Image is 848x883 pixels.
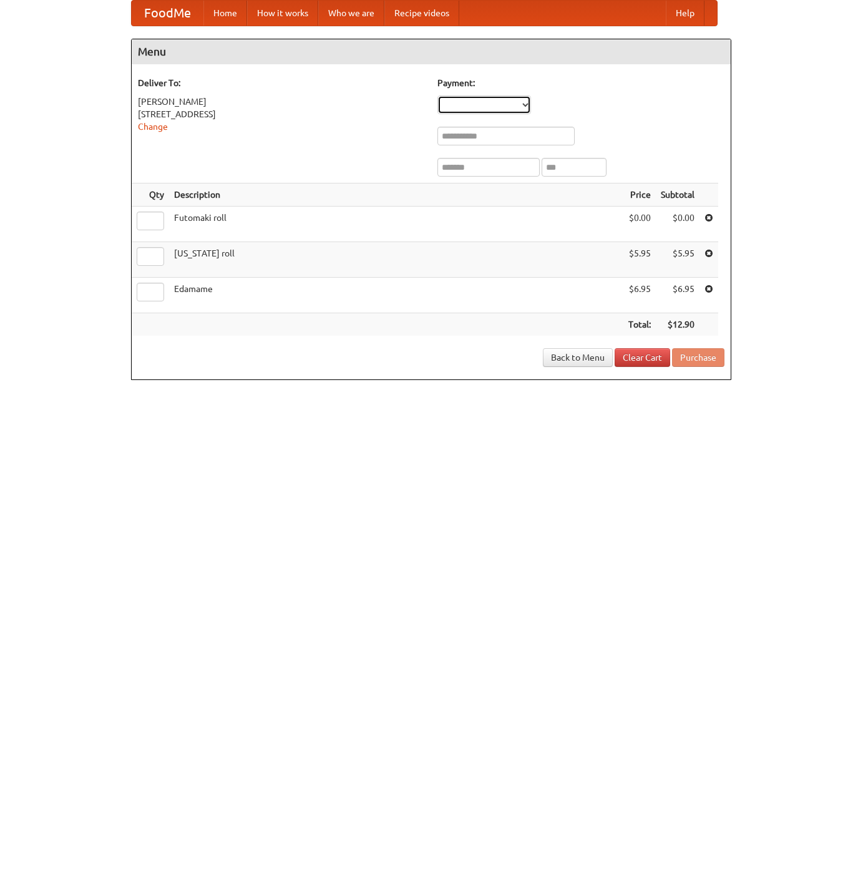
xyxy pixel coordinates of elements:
div: [PERSON_NAME] [138,95,425,108]
button: Purchase [672,348,724,367]
a: Recipe videos [384,1,459,26]
td: $5.95 [623,242,656,278]
div: [STREET_ADDRESS] [138,108,425,120]
td: Futomaki roll [169,207,623,242]
td: [US_STATE] roll [169,242,623,278]
td: $0.00 [656,207,699,242]
h5: Payment: [437,77,724,89]
h5: Deliver To: [138,77,425,89]
th: Price [623,183,656,207]
td: Edamame [169,278,623,313]
a: Home [203,1,247,26]
td: $6.95 [656,278,699,313]
th: Total: [623,313,656,336]
a: Clear Cart [615,348,670,367]
th: Qty [132,183,169,207]
td: $6.95 [623,278,656,313]
td: $5.95 [656,242,699,278]
a: FoodMe [132,1,203,26]
a: Help [666,1,704,26]
th: $12.90 [656,313,699,336]
a: How it works [247,1,318,26]
th: Description [169,183,623,207]
a: Change [138,122,168,132]
a: Back to Menu [543,348,613,367]
td: $0.00 [623,207,656,242]
h4: Menu [132,39,731,64]
th: Subtotal [656,183,699,207]
a: Who we are [318,1,384,26]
